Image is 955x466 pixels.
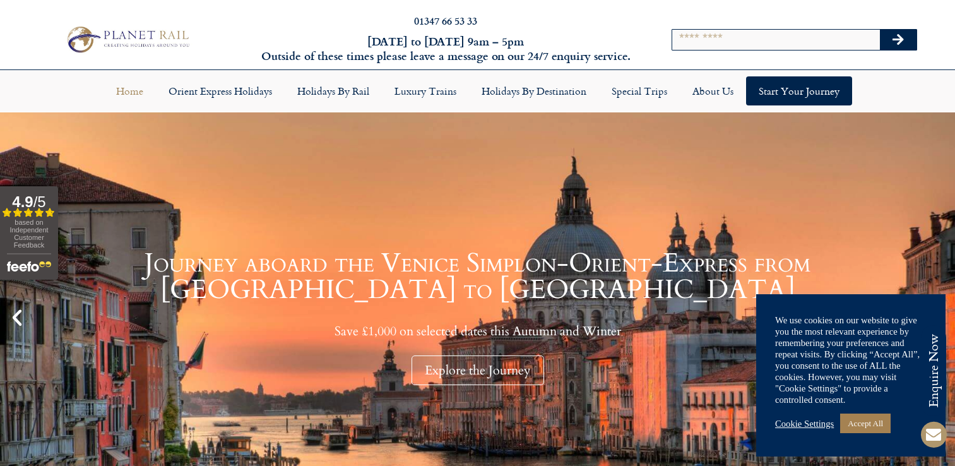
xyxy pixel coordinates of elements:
[6,307,28,328] div: Previous slide
[156,76,285,105] a: Orient Express Holidays
[6,76,949,105] nav: Menu
[599,76,680,105] a: Special Trips
[775,418,834,429] a: Cookie Settings
[469,76,599,105] a: Holidays by Destination
[32,250,923,303] h1: Journey aboard the Venice Simplon-Orient-Express from [GEOGRAPHIC_DATA] to [GEOGRAPHIC_DATA]
[285,76,382,105] a: Holidays by Rail
[412,355,544,385] div: Explore the Journey
[880,30,916,50] button: Search
[414,13,477,28] a: 01347 66 53 33
[32,323,923,339] p: Save £1,000 on selected dates this Autumn and Winter
[62,23,193,56] img: Planet Rail Train Holidays Logo
[382,76,469,105] a: Luxury Trains
[680,76,746,105] a: About Us
[746,76,852,105] a: Start your Journey
[258,34,633,64] h6: [DATE] to [DATE] 9am – 5pm Outside of these times please leave a message on our 24/7 enquiry serv...
[775,314,927,405] div: We use cookies on our website to give you the most relevant experience by remembering your prefer...
[840,414,891,433] a: Accept All
[104,76,156,105] a: Home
